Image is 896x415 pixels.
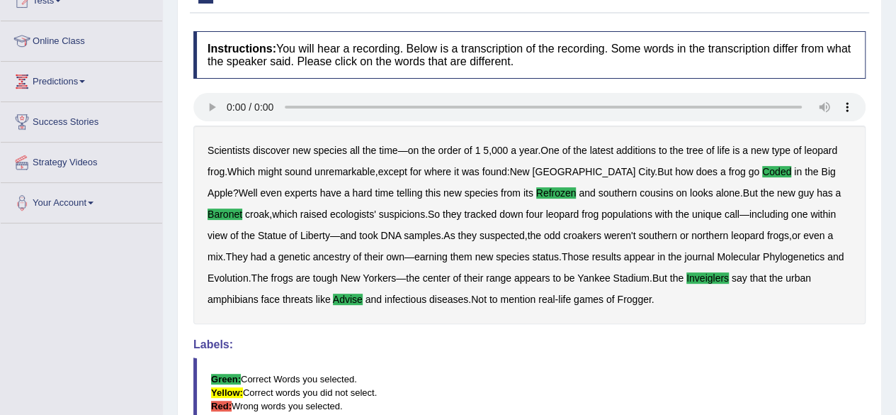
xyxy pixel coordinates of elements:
[475,145,480,156] b: 1
[604,230,636,241] b: weren't
[655,209,673,220] b: with
[208,43,276,55] b: Instructions:
[404,230,441,241] b: samples
[544,230,560,241] b: odd
[657,251,665,262] b: in
[208,294,259,305] b: amphibians
[545,209,579,220] b: leopard
[496,251,529,262] b: species
[810,209,836,220] b: within
[668,251,681,262] b: the
[208,187,233,199] b: Apple
[425,187,441,199] b: this
[429,294,468,305] b: diseases
[258,230,286,241] b: Statue
[353,251,361,262] b: of
[510,166,530,177] b: New
[340,230,356,241] b: and
[749,272,766,284] b: that
[670,272,684,284] b: the
[406,272,419,284] b: the
[606,294,615,305] b: of
[350,145,360,156] b: all
[316,294,331,305] b: like
[486,272,511,284] b: range
[414,251,448,262] b: earning
[314,166,375,177] b: unremarkable
[438,145,461,156] b: order
[769,272,783,284] b: the
[341,272,361,284] b: New
[475,251,493,262] b: new
[675,166,693,177] b: how
[514,272,550,284] b: appears
[464,272,483,284] b: their
[624,251,655,262] b: appear
[258,166,282,177] b: might
[239,187,258,199] b: Well
[821,166,835,177] b: Big
[344,187,350,199] b: a
[564,272,575,284] b: be
[386,251,404,262] b: own
[492,145,508,156] b: 000
[443,209,461,220] b: they
[792,230,800,241] b: or
[227,166,255,177] b: Which
[794,166,802,177] b: in
[245,209,269,220] b: croak
[421,145,435,156] b: the
[657,166,672,177] b: But
[261,294,280,305] b: face
[573,145,586,156] b: the
[720,166,726,177] b: a
[208,272,249,284] b: Evolution
[208,230,227,241] b: view
[786,272,811,284] b: urban
[1,102,162,138] a: Success Stories
[464,145,472,156] b: of
[208,166,225,177] b: frog
[1,21,162,57] a: Online Class
[313,251,351,262] b: ancestry
[652,272,667,284] b: But
[211,374,241,384] b: Green:
[591,251,620,262] b: results
[686,272,729,284] b: inveiglers
[827,230,833,241] b: a
[563,230,601,241] b: croakers
[313,145,346,156] b: species
[272,209,297,220] b: which
[835,187,841,199] b: a
[1,62,162,97] a: Predictions
[251,272,268,284] b: The
[558,294,571,305] b: life
[443,187,462,199] b: new
[1,143,162,178] a: Strategy Videos
[482,166,507,177] b: found
[692,209,722,220] b: unique
[798,187,814,199] b: guy
[211,401,232,411] b: Red:
[313,272,338,284] b: tough
[410,166,421,177] b: for
[715,187,739,199] b: alone
[680,230,688,241] b: or
[760,187,773,199] b: the
[511,145,516,156] b: a
[379,145,397,156] b: time
[805,166,818,177] b: the
[379,209,425,220] b: suspicions
[523,187,533,199] b: its
[613,272,649,284] b: Stadium
[751,145,769,156] b: new
[686,145,703,156] b: tree
[380,230,401,241] b: DNA
[762,166,791,177] b: coded
[640,187,673,199] b: cousins
[817,187,833,199] b: has
[208,145,250,156] b: Scientists
[717,145,730,156] b: life
[728,166,745,177] b: frog
[732,145,739,156] b: is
